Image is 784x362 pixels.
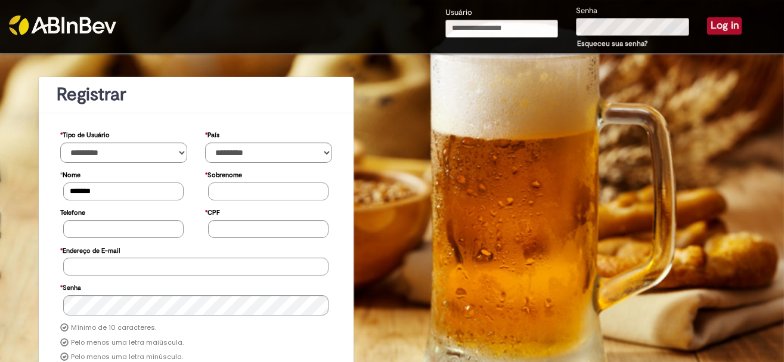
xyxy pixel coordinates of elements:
label: Pelo menos uma letra maiúscula. [71,338,184,348]
label: Senha [60,278,81,295]
img: ABInbev-white.png [9,16,116,35]
label: País [205,125,219,143]
label: Tipo de Usuário [60,125,110,143]
label: Pelo menos uma letra minúscula. [71,352,183,362]
label: CPF [205,203,220,220]
label: Usuário [445,7,472,18]
label: Sobrenome [205,165,242,182]
label: Senha [576,5,597,17]
a: Esqueceu sua senha? [577,39,647,48]
h1: Registrar [57,85,336,104]
button: Log in [707,17,742,34]
label: Telefone [60,203,85,220]
label: Nome [60,165,80,182]
label: Mínimo de 10 caracteres. [71,323,156,333]
label: Endereço de E-mail [60,241,120,258]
